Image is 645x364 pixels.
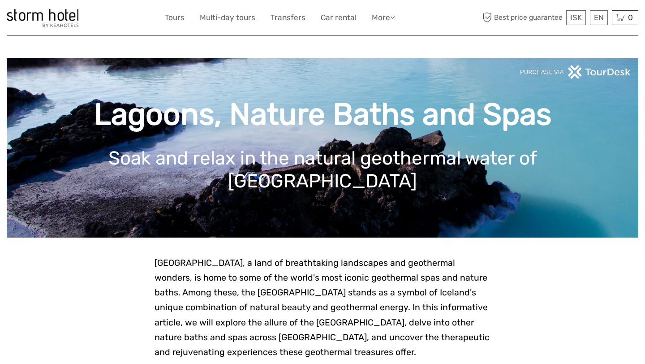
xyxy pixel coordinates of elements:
span: [GEOGRAPHIC_DATA], a land of breathtaking landscapes and geothermal wonders, is home to some of t... [155,258,490,357]
h1: Lagoons, Nature Baths and Spas [20,96,625,133]
div: EN [590,10,608,25]
span: ISK [570,13,582,22]
span: 0 [627,13,634,22]
a: Tours [165,11,185,24]
h1: Soak and relax in the natural geothermal water of [GEOGRAPHIC_DATA] [20,147,625,192]
a: Car rental [321,11,357,24]
img: PurchaseViaTourDeskwhite.png [520,65,632,79]
img: 100-ccb843ef-9ccf-4a27-8048-e049ba035d15_logo_small.jpg [7,9,78,27]
a: Multi-day tours [200,11,255,24]
a: Transfers [271,11,305,24]
a: More [372,11,395,24]
span: Best price guarantee [481,10,564,25]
